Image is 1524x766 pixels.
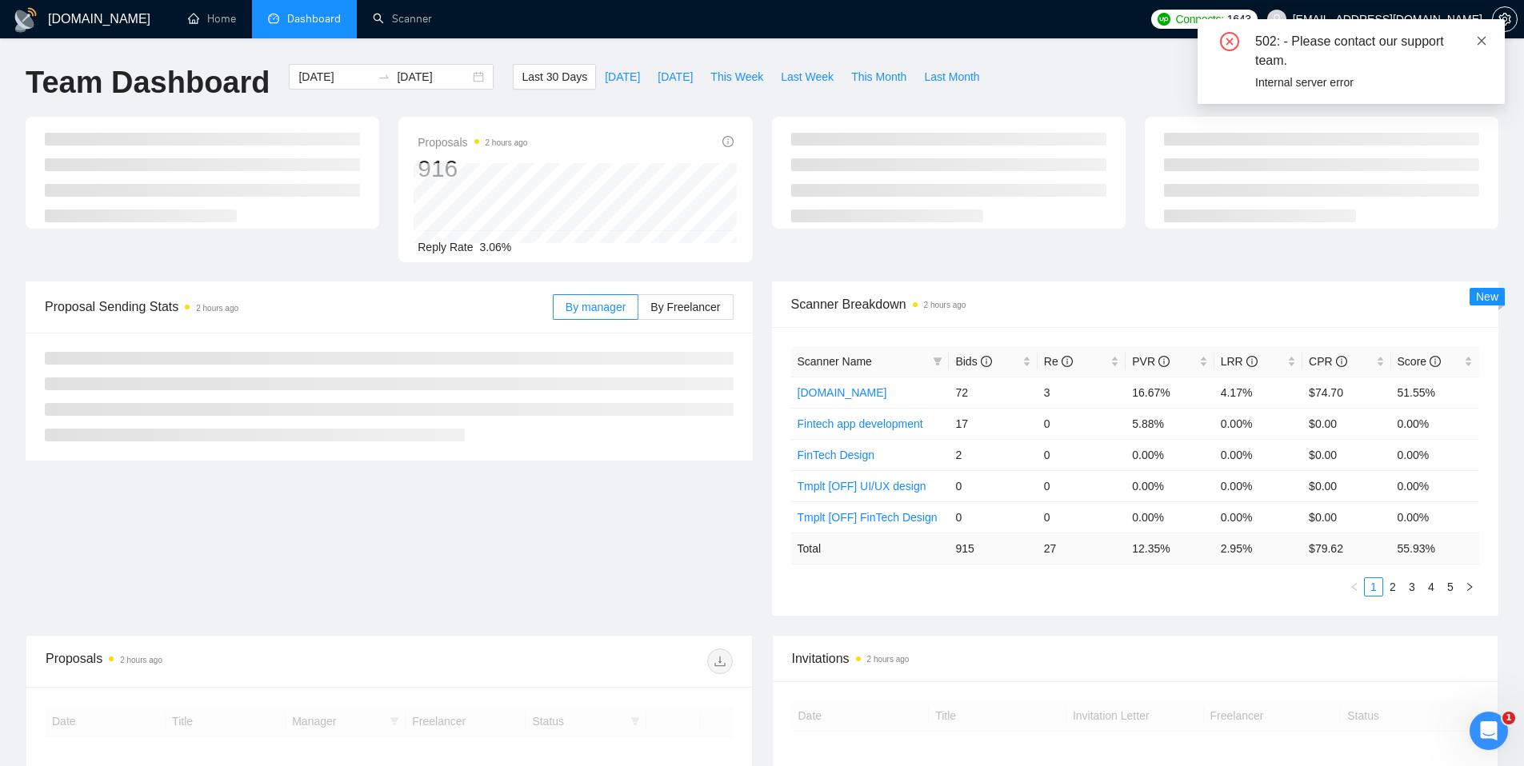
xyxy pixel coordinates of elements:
td: 0 [1038,501,1126,533]
span: PVR [1132,355,1170,368]
a: Tmplt [OFF] FinTech Design [798,511,938,524]
span: filter [933,357,942,366]
button: Last Week [772,64,842,90]
td: 4.17% [1214,377,1302,408]
td: 915 [949,533,1037,564]
span: user [1271,14,1282,25]
td: 72 [949,377,1037,408]
span: info-circle [722,136,734,147]
input: Start date [298,68,371,86]
li: Next Page [1460,577,1479,596]
td: 0.00% [1214,439,1302,470]
span: [DATE] [605,68,640,86]
td: 0.00% [1214,501,1302,533]
td: $74.70 [1302,377,1390,408]
span: [DATE] [658,68,693,86]
li: 3 [1402,577,1422,596]
div: 916 [418,154,527,184]
td: 16.67% [1126,377,1214,408]
span: CPR [1309,355,1346,368]
td: $0.00 [1302,408,1390,439]
td: 0 [1038,470,1126,501]
span: Connects: [1175,10,1223,28]
td: 51.55% [1391,377,1479,408]
li: 2 [1383,577,1402,596]
button: right [1460,577,1479,596]
span: By Freelancer [650,301,720,313]
button: This Week [702,64,772,90]
input: End date [397,68,470,86]
a: 3 [1403,578,1421,596]
span: to [378,70,390,83]
div: 502: - Please contact our support team. [1255,32,1486,70]
a: Tmplt [OFF] UI/UX design [798,480,926,493]
span: info-circle [1430,356,1441,367]
td: 27 [1038,533,1126,564]
span: Dashboard [287,12,341,26]
span: right [1465,582,1474,592]
td: 0.00% [1126,501,1214,533]
li: 4 [1422,577,1441,596]
span: info-circle [1246,356,1258,367]
li: 5 [1441,577,1460,596]
td: 2 [949,439,1037,470]
td: 0.00% [1214,408,1302,439]
td: 55.93 % [1391,533,1479,564]
span: info-circle [1336,356,1347,367]
td: Total [791,533,950,564]
span: 1 [1502,712,1515,724]
span: close-circle [1220,32,1239,51]
img: upwork-logo.png [1158,13,1170,26]
td: 0.00% [1391,408,1479,439]
button: setting [1492,6,1518,32]
span: close [1476,35,1487,46]
span: Proposal Sending Stats [45,297,553,317]
button: Last Month [915,64,988,90]
span: LRR [1221,355,1258,368]
span: 3.06% [480,241,512,253]
span: Invitations [792,648,1479,668]
span: Reply Rate [418,241,473,253]
td: 0.00% [1391,439,1479,470]
td: 17 [949,408,1037,439]
a: setting [1492,13,1518,26]
span: Bids [955,355,991,368]
time: 2 hours ago [486,138,528,147]
td: 0.00% [1214,470,1302,501]
span: dashboard [268,13,279,24]
span: New [1476,290,1498,303]
span: filter [930,349,946,373]
td: 3 [1038,377,1126,408]
a: 4 [1422,578,1440,596]
iframe: Intercom live chat [1470,712,1508,750]
td: $0.00 [1302,439,1390,470]
span: Last Month [924,68,979,86]
li: 1 [1364,577,1383,596]
span: This Month [851,68,906,86]
td: $0.00 [1302,470,1390,501]
div: Proposals [46,648,389,674]
a: Fintech app development [798,417,923,430]
span: info-circle [1158,356,1170,367]
img: logo [13,7,38,33]
td: 5.88% [1126,408,1214,439]
td: 2.95 % [1214,533,1302,564]
button: [DATE] [649,64,702,90]
h1: Team Dashboard [26,64,270,102]
span: Scanner Name [798,355,872,368]
span: By manager [566,301,626,313]
td: 0.00% [1391,501,1479,533]
time: 2 hours ago [867,655,910,664]
td: 0 [1038,439,1126,470]
span: setting [1493,13,1517,26]
a: homeHome [188,12,236,26]
time: 2 hours ago [120,656,162,664]
span: left [1350,582,1359,592]
div: Internal server error [1255,74,1486,91]
span: info-circle [981,356,992,367]
time: 2 hours ago [924,301,966,309]
button: [DATE] [596,64,649,90]
span: Re [1044,355,1073,368]
td: 0 [949,501,1037,533]
a: searchScanner [373,12,432,26]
